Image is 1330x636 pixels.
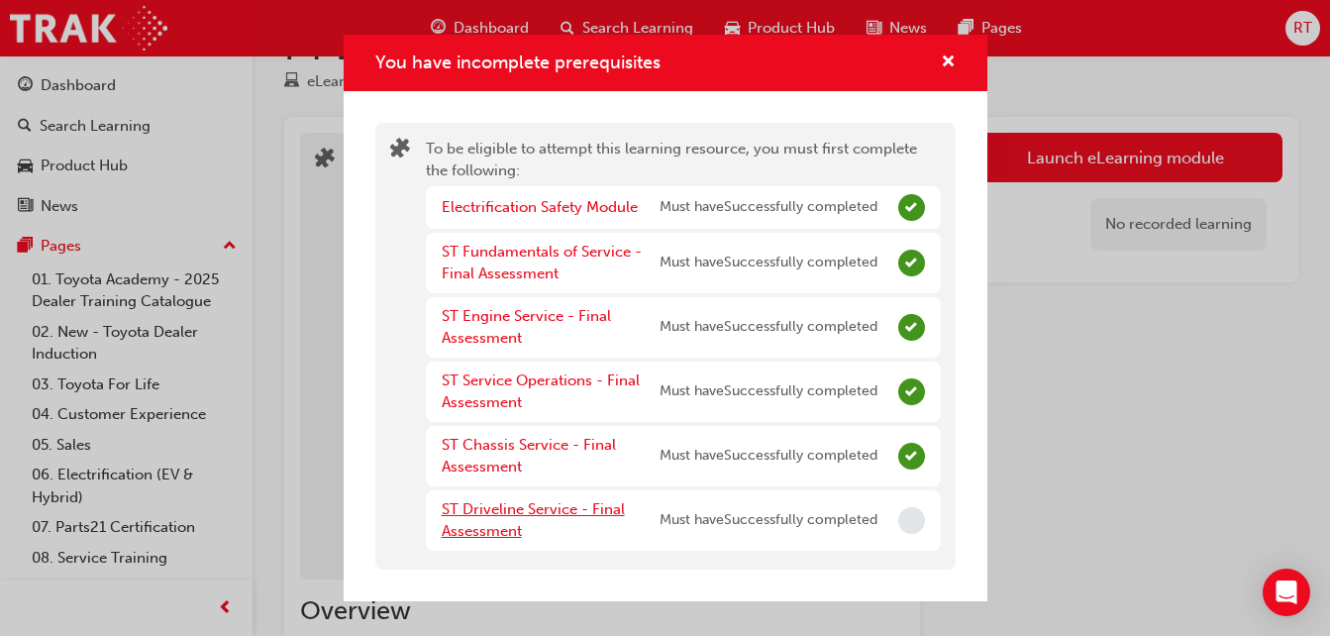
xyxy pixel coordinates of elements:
[660,509,877,532] span: Must have Successfully completed
[898,443,925,470] span: Complete
[660,316,877,339] span: Must have Successfully completed
[442,307,611,348] a: ST Engine Service - Final Assessment
[941,51,956,75] button: cross-icon
[898,507,925,534] span: Incomplete
[660,380,877,403] span: Must have Successfully completed
[941,54,956,72] span: cross-icon
[898,314,925,341] span: Complete
[426,138,941,555] div: To be eligible to attempt this learning resource, you must first complete the following:
[898,250,925,276] span: Complete
[1263,569,1310,616] div: Open Intercom Messenger
[442,371,640,412] a: ST Service Operations - Final Assessment
[442,500,625,541] a: ST Driveline Service - Final Assessment
[660,196,877,219] span: Must have Successfully completed
[898,194,925,221] span: Complete
[660,252,877,274] span: Must have Successfully completed
[344,35,987,601] div: You have incomplete prerequisites
[390,140,410,162] span: puzzle-icon
[375,52,661,73] span: You have incomplete prerequisites
[442,198,638,216] a: Electrification Safety Module
[898,378,925,405] span: Complete
[660,445,877,468] span: Must have Successfully completed
[442,436,616,477] a: ST Chassis Service - Final Assessment
[442,243,642,283] a: ST Fundamentals of Service - Final Assessment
